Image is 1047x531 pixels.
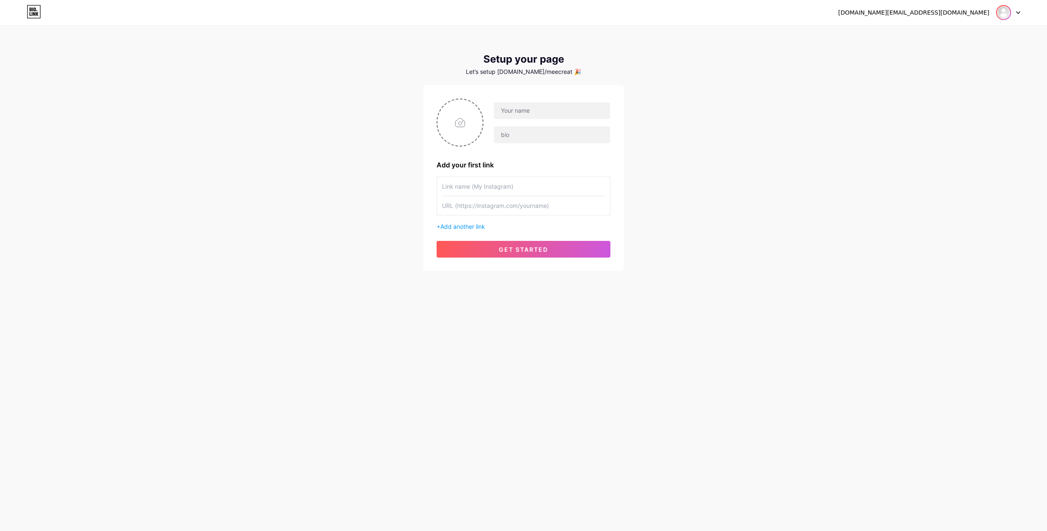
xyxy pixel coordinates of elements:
[997,6,1010,19] img: meecreative dee
[437,222,610,231] div: +
[494,102,610,119] input: Your name
[838,8,989,17] div: [DOMAIN_NAME][EMAIL_ADDRESS][DOMAIN_NAME]
[442,196,605,215] input: URL (https://instagram.com/yourname)
[440,223,485,230] span: Add another link
[423,53,624,65] div: Setup your page
[437,241,610,258] button: get started
[499,246,548,253] span: get started
[437,160,610,170] div: Add your first link
[423,68,624,75] div: Let’s setup [DOMAIN_NAME]/meecreat 🎉
[494,126,610,143] input: bio
[442,177,605,196] input: Link name (My Instagram)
